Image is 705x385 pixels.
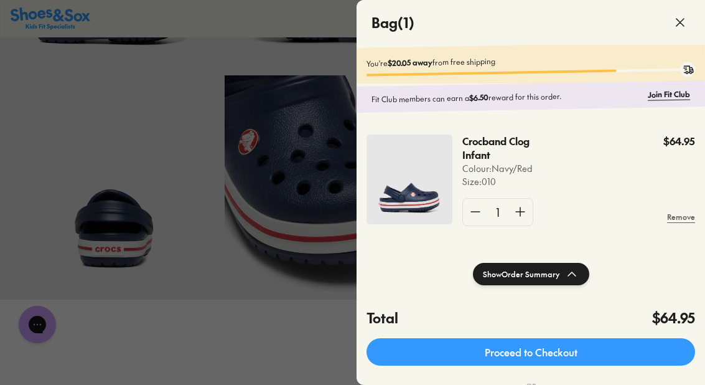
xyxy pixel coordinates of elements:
b: $20.05 away [388,57,432,68]
p: $64.95 [663,135,695,148]
h4: $64.95 [652,308,695,328]
button: ShowOrder Summary [473,263,589,285]
div: 1 [488,199,508,226]
a: Join Fit Club [648,88,690,100]
img: 4-367749.jpg [367,135,452,224]
b: $6.50 [469,92,488,103]
p: You're from free shipping [367,52,695,69]
h4: Total [367,308,398,328]
button: Open gorgias live chat [6,4,44,42]
h4: Bag ( 1 ) [371,12,414,33]
a: Proceed to Checkout [367,338,695,366]
p: Fit Club members can earn a reward for this order. [371,89,643,105]
p: Colour: Navy/Red [462,162,560,175]
p: Crocband Clog Infant [462,135,541,162]
p: Size : 010 [462,175,560,188]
